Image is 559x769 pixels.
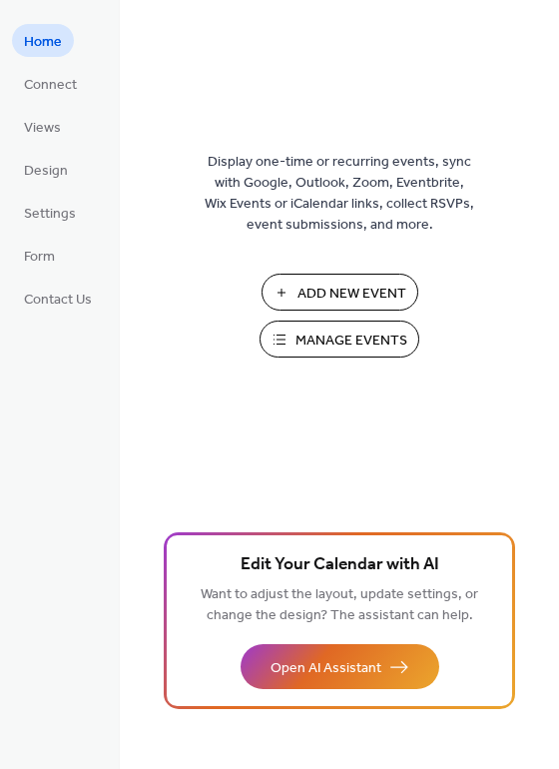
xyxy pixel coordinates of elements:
a: Home [12,24,74,57]
a: Views [12,110,73,143]
span: Manage Events [295,331,407,352]
a: Contact Us [12,282,104,315]
span: Edit Your Calendar with AI [241,551,439,579]
span: Connect [24,75,77,96]
span: Home [24,32,62,53]
span: Want to adjust the layout, update settings, or change the design? The assistant can help. [201,581,478,629]
a: Design [12,153,80,186]
span: Settings [24,204,76,225]
span: Form [24,247,55,268]
button: Open AI Assistant [241,644,439,689]
span: Design [24,161,68,182]
a: Settings [12,196,88,229]
span: Add New Event [297,284,406,305]
span: Views [24,118,61,139]
a: Connect [12,67,89,100]
span: Contact Us [24,290,92,311]
span: Display one-time or recurring events, sync with Google, Outlook, Zoom, Eventbrite, Wix Events or ... [205,152,474,236]
button: Manage Events [260,321,419,358]
button: Add New Event [262,274,418,311]
span: Open AI Assistant [271,658,381,679]
a: Form [12,239,67,272]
